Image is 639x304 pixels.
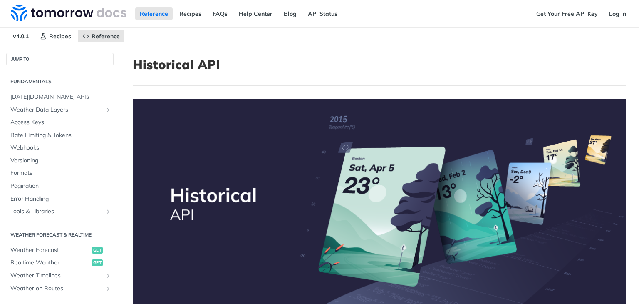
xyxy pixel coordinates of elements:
a: Webhooks [6,142,114,154]
span: Formats [10,169,111,177]
img: Tomorrow.io Weather API Docs [11,5,126,21]
h2: Weather Forecast & realtime [6,231,114,239]
a: Realtime Weatherget [6,257,114,269]
a: Versioning [6,154,114,167]
a: Get Your Free API Key [532,7,602,20]
a: API Status [303,7,342,20]
button: Show subpages for Weather Data Layers [105,107,111,113]
a: Recipes [35,30,76,42]
a: Weather Data LayersShow subpages for Weather Data Layers [6,104,114,116]
span: Pagination [10,182,111,190]
span: Reference [92,32,120,40]
a: Tools & LibrariesShow subpages for Tools & Libraries [6,205,114,218]
span: Versioning [10,157,111,165]
span: Weather on Routes [10,284,103,293]
span: [DATE][DOMAIN_NAME] APIs [10,93,111,101]
h2: Fundamentals [6,78,114,85]
a: Blog [279,7,301,20]
h1: Historical API [133,57,626,72]
a: Pagination [6,180,114,192]
a: Error Handling [6,193,114,205]
a: Formats [6,167,114,179]
button: Show subpages for Tools & Libraries [105,208,111,215]
span: v4.0.1 [8,30,33,42]
a: Recipes [175,7,206,20]
span: Recipes [49,32,71,40]
a: Reference [78,30,124,42]
button: Show subpages for Weather Timelines [105,272,111,279]
span: Webhooks [10,144,111,152]
span: Access Keys [10,118,111,127]
a: Weather TimelinesShow subpages for Weather Timelines [6,269,114,282]
button: JUMP TO [6,53,114,65]
span: Error Handling [10,195,111,203]
span: Weather Timelines [10,272,103,280]
a: Weather Forecastget [6,244,114,257]
a: Rate Limiting & Tokens [6,129,114,142]
a: FAQs [208,7,232,20]
button: Show subpages for Weather on Routes [105,285,111,292]
span: get [92,247,103,254]
span: Rate Limiting & Tokens [10,131,111,140]
a: Help Center [234,7,277,20]
span: get [92,259,103,266]
span: Realtime Weather [10,259,90,267]
span: Weather Data Layers [10,106,103,114]
a: Reference [135,7,173,20]
span: Weather Forecast [10,246,90,254]
a: Log In [604,7,631,20]
a: [DATE][DOMAIN_NAME] APIs [6,91,114,103]
span: Tools & Libraries [10,207,103,216]
a: Access Keys [6,116,114,129]
a: Weather on RoutesShow subpages for Weather on Routes [6,282,114,295]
